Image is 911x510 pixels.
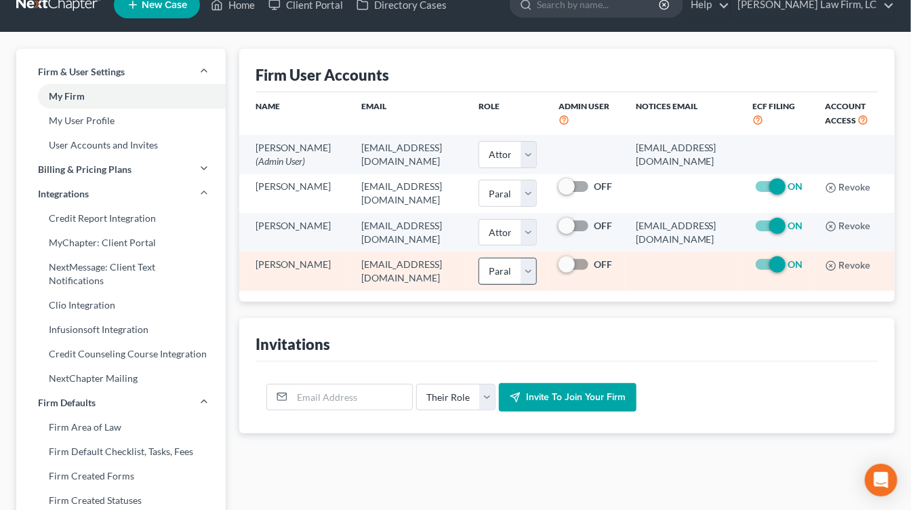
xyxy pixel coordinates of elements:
td: [EMAIL_ADDRESS][DOMAIN_NAME] [351,135,468,174]
a: Integrations [16,182,226,206]
td: [EMAIL_ADDRESS][DOMAIN_NAME] [351,213,468,252]
a: Clio Integration [16,293,226,317]
div: Firm User Accounts [256,65,389,85]
td: [EMAIL_ADDRESS][DOMAIN_NAME] [625,213,742,252]
strong: ON [788,258,803,270]
span: Billing & Pricing Plans [38,163,131,176]
th: Name [239,92,351,135]
td: [PERSON_NAME] [239,213,351,252]
th: Notices Email [625,92,742,135]
a: User Accounts and Invites [16,133,226,157]
strong: ON [788,220,803,231]
td: [PERSON_NAME] [239,174,351,213]
a: My User Profile [16,109,226,133]
span: (Admin User) [256,155,305,167]
button: Revoke [826,182,871,193]
a: Infusionsoft Integration [16,317,226,342]
span: Firm Defaults [38,396,96,410]
a: Firm & User Settings [16,60,226,84]
button: Revoke [826,221,871,232]
a: MyChapter: Client Portal [16,231,226,255]
td: [PERSON_NAME] [239,135,351,174]
th: Role [468,92,548,135]
a: My Firm [16,84,226,109]
td: [EMAIL_ADDRESS][DOMAIN_NAME] [351,252,468,290]
strong: OFF [594,258,612,270]
strong: OFF [594,180,612,192]
button: Revoke [826,260,871,271]
a: Credit Counseling Course Integration [16,342,226,366]
a: Firm Created Forms [16,464,226,488]
div: Invitations [256,334,330,354]
strong: ON [788,180,803,192]
button: Invite to join your firm [499,383,636,412]
span: Account Access [826,101,866,125]
a: NextMessage: Client Text Notifications [16,255,226,293]
a: Firm Area of Law [16,415,226,439]
div: Open Intercom Messenger [865,464,897,496]
span: ECF Filing [753,101,796,111]
input: Email Address [292,385,412,410]
span: Firm & User Settings [38,65,125,79]
span: Integrations [38,187,89,201]
span: Invite to join your firm [526,391,626,403]
a: NextChapter Mailing [16,366,226,391]
th: Email [351,92,468,135]
td: [EMAIL_ADDRESS][DOMAIN_NAME] [625,135,742,174]
a: Firm Default Checklist, Tasks, Fees [16,439,226,464]
span: Admin User [559,101,609,111]
a: Billing & Pricing Plans [16,157,226,182]
td: [EMAIL_ADDRESS][DOMAIN_NAME] [351,174,468,213]
a: Firm Defaults [16,391,226,415]
strong: OFF [594,220,612,231]
a: Credit Report Integration [16,206,226,231]
td: [PERSON_NAME] [239,252,351,290]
